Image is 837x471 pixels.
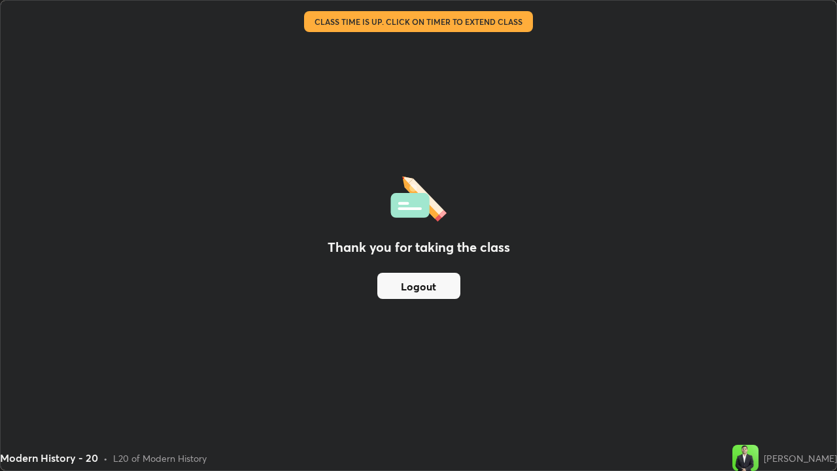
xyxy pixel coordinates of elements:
[113,451,207,465] div: L20 of Modern History
[103,451,108,465] div: •
[732,445,759,471] img: 9b86760d42ff43e7bdd1dc4360e85cfa.jpg
[328,237,510,257] h2: Thank you for taking the class
[377,273,460,299] button: Logout
[764,451,837,465] div: [PERSON_NAME]
[390,172,447,222] img: offlineFeedback.1438e8b3.svg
